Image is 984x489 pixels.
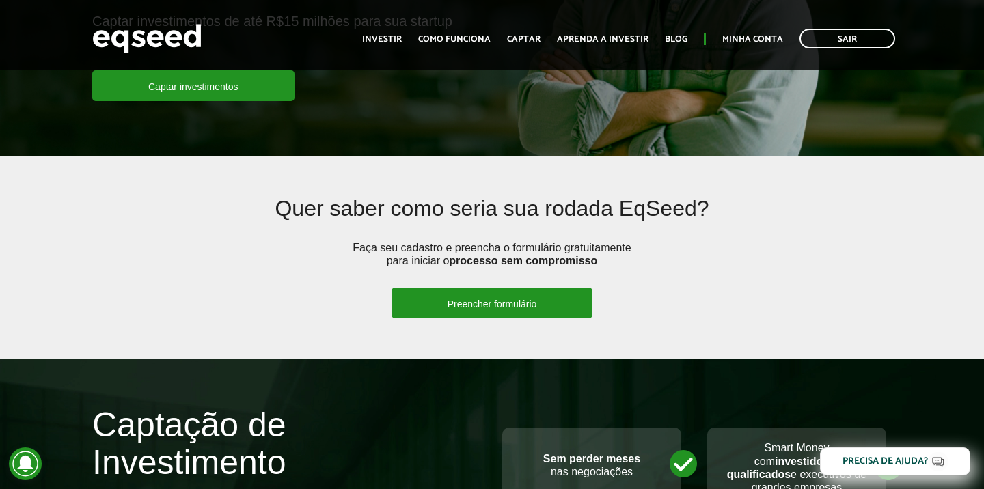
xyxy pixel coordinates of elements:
a: Aprenda a investir [557,35,648,44]
strong: processo sem compromisso [449,255,597,266]
a: Blog [665,35,687,44]
a: Sair [799,29,895,48]
a: Minha conta [722,35,783,44]
a: Investir [362,35,402,44]
h2: Quer saber como seria sua rodada EqSeed? [174,197,810,241]
a: Captar investimentos [92,70,295,101]
strong: Sem perder meses [543,453,640,464]
img: EqSeed [92,20,202,57]
a: Captar [507,35,541,44]
a: Preencher formulário [392,288,593,318]
a: Como funciona [418,35,491,44]
p: nas negociações [516,452,668,478]
strong: investidores qualificados [727,456,840,480]
p: Faça seu cadastro e preencha o formulário gratuitamente para iniciar o [348,241,635,288]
